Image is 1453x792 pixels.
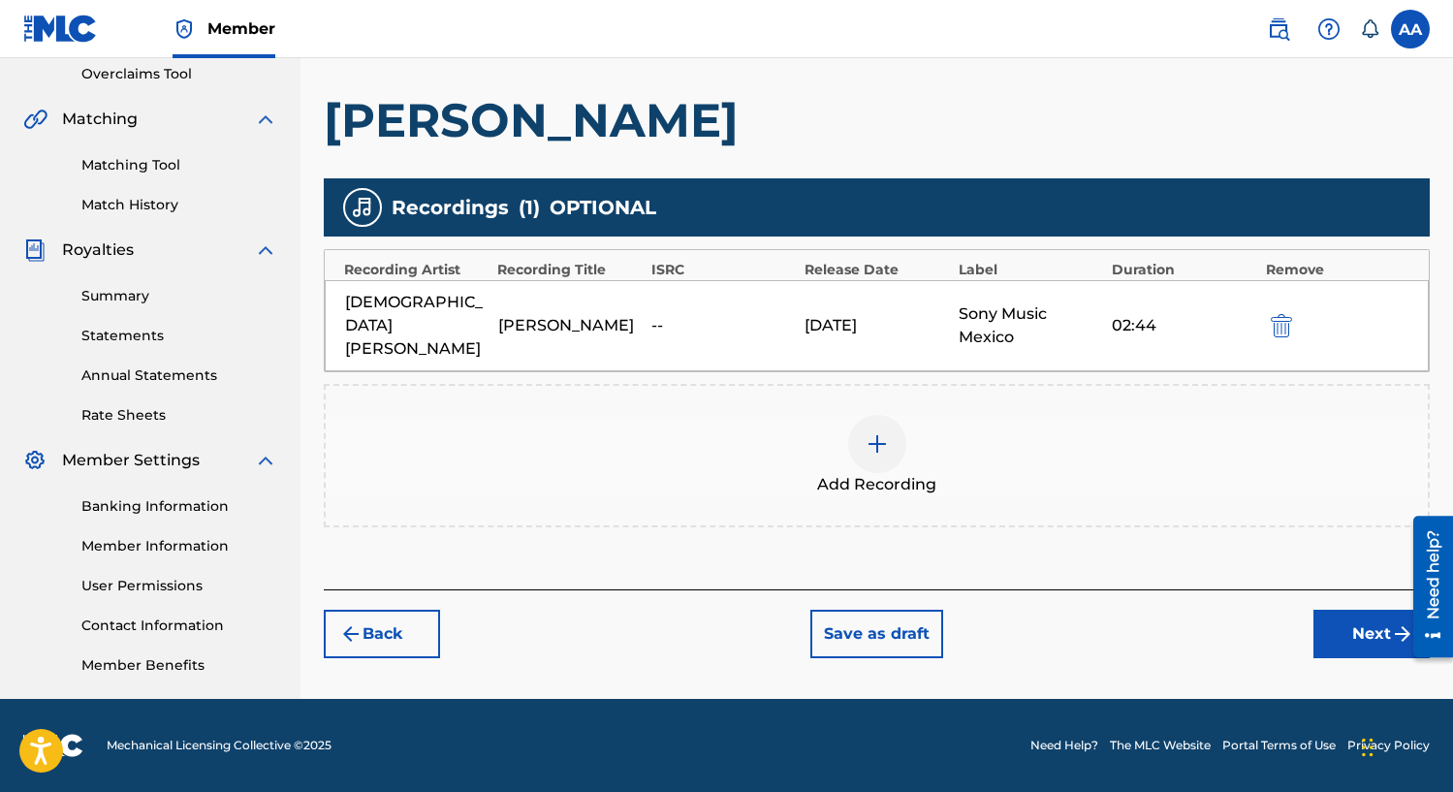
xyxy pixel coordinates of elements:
[81,155,277,175] a: Matching Tool
[173,17,196,41] img: Top Rightsholder
[805,260,948,280] div: Release Date
[81,616,277,636] a: Contact Information
[1222,737,1336,754] a: Portal Terms of Use
[1356,699,1453,792] iframe: Chat Widget
[81,195,277,215] a: Match History
[1266,260,1409,280] div: Remove
[1360,19,1379,39] div: Notifications
[339,622,363,646] img: 7ee5dd4eb1f8a8e3ef2f.svg
[1112,260,1255,280] div: Duration
[1259,10,1298,48] a: Public Search
[1356,699,1453,792] div: Widget de chat
[497,260,641,280] div: Recording Title
[23,238,47,262] img: Royalties
[23,734,83,757] img: logo
[817,473,936,496] span: Add Recording
[1267,17,1290,41] img: search
[550,193,656,222] span: OPTIONAL
[254,238,277,262] img: expand
[1362,718,1374,776] div: Arrastrar
[1347,737,1430,754] a: Privacy Policy
[81,286,277,306] a: Summary
[81,405,277,426] a: Rate Sheets
[23,449,47,472] img: Member Settings
[866,432,889,456] img: add
[1030,737,1098,754] a: Need Help?
[651,260,795,280] div: ISRC
[1391,10,1430,48] div: User Menu
[81,326,277,346] a: Statements
[1313,610,1430,658] button: Next
[651,314,795,337] div: --
[81,655,277,676] a: Member Benefits
[254,108,277,131] img: expand
[1391,622,1414,646] img: f7272a7cc735f4ea7f67.svg
[1271,314,1292,337] img: 12a2ab48e56ec057fbd8.svg
[107,737,332,754] span: Mechanical Licensing Collective © 2025
[324,91,1430,149] h1: [PERSON_NAME]
[344,260,488,280] div: Recording Artist
[23,108,47,131] img: Matching
[1112,314,1255,337] div: 02:44
[81,496,277,517] a: Banking Information
[519,193,540,222] span: ( 1 )
[324,610,440,658] button: Back
[62,108,138,131] span: Matching
[345,291,489,361] div: [DEMOGRAPHIC_DATA][PERSON_NAME]
[23,15,98,43] img: MLC Logo
[62,238,134,262] span: Royalties
[392,193,509,222] span: Recordings
[62,449,200,472] span: Member Settings
[81,365,277,386] a: Annual Statements
[81,536,277,556] a: Member Information
[1317,17,1341,41] img: help
[81,64,277,84] a: Overclaims Tool
[1310,10,1348,48] div: Help
[207,17,275,40] span: Member
[1399,508,1453,664] iframe: Resource Center
[959,302,1102,349] div: Sony Music Mexico
[498,314,642,337] div: [PERSON_NAME]
[810,610,943,658] button: Save as draft
[351,196,374,219] img: recording
[1110,737,1211,754] a: The MLC Website
[959,260,1102,280] div: Label
[254,449,277,472] img: expand
[81,576,277,596] a: User Permissions
[805,314,948,337] div: [DATE]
